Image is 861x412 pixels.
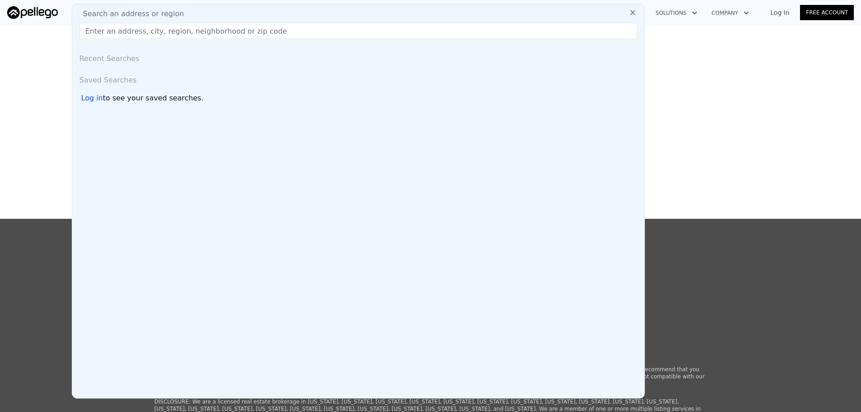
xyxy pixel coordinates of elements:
[7,6,58,19] img: Pellego
[76,46,641,68] div: Recent Searches
[800,5,854,20] a: Free Account
[76,68,641,89] div: Saved Searches
[760,8,800,17] a: Log In
[81,93,103,104] div: Log in
[704,5,756,21] button: Company
[103,93,203,104] span: to see your saved searches.
[648,5,704,21] button: Solutions
[76,9,184,19] span: Search an address or region
[79,23,637,39] input: Enter an address, city, region, neighborhood or zip code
